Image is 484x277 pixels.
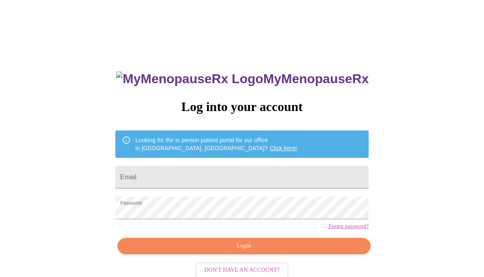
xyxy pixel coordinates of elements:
[116,71,369,86] h3: MyMenopauseRx
[136,133,297,155] div: Looking for the in person patient portal for our office in [GEOGRAPHIC_DATA], [GEOGRAPHIC_DATA]?
[194,266,291,273] a: Don't have an account?
[117,238,371,254] button: Login
[127,241,361,251] span: Login
[115,99,369,114] h3: Log into your account
[204,265,280,275] span: Don't have an account?
[328,223,369,230] a: Forgot password?
[116,71,263,86] img: MyMenopauseRx Logo
[270,145,297,151] a: Click here!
